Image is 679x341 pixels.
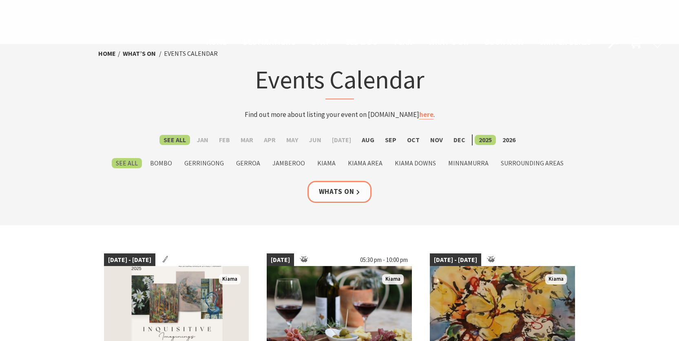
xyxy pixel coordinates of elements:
label: Jan [192,135,212,145]
span: Kiama [545,274,567,284]
a: Whats On [307,181,372,202]
label: [DATE] [328,135,355,145]
label: Dec [449,135,469,145]
label: Oct [403,135,424,145]
span: What’s On [429,37,469,47]
span: [DATE] - [DATE] [104,253,155,266]
span: [DATE] - [DATE] [430,253,481,266]
span: Home [206,37,227,47]
label: 2025 [475,135,496,145]
label: 2026 [498,135,520,145]
label: Nov [426,135,447,145]
nav: Main Menu [198,36,599,49]
label: Kiama [313,158,340,168]
label: Jamberoo [268,158,309,168]
label: Jun [305,135,325,145]
label: Gerringong [180,158,228,168]
span: Kiama [382,274,404,284]
label: See All [112,158,142,168]
label: Minnamurra [444,158,493,168]
label: Feb [215,135,234,145]
span: Stay [312,37,330,47]
span: [DATE] [267,253,294,266]
label: Gerroa [232,158,264,168]
p: Find out more about listing your event on [DOMAIN_NAME] . [180,109,500,120]
label: Apr [260,135,280,145]
label: Bombo [146,158,176,168]
span: Kiama [219,274,241,284]
label: Kiama Area [344,158,387,168]
span: Book now [485,37,524,47]
label: Kiama Downs [391,158,440,168]
a: here [419,110,433,119]
label: See All [159,135,190,145]
span: Winter Deals [540,37,591,47]
label: Aug [358,135,378,145]
label: Surrounding Areas [497,158,568,168]
span: Plan [394,37,413,47]
span: 05:30 pm - 10:00 pm [356,253,412,266]
span: See & Do [346,37,378,47]
span: Destinations [243,37,295,47]
label: Mar [237,135,257,145]
label: Sep [381,135,400,145]
label: May [282,135,302,145]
